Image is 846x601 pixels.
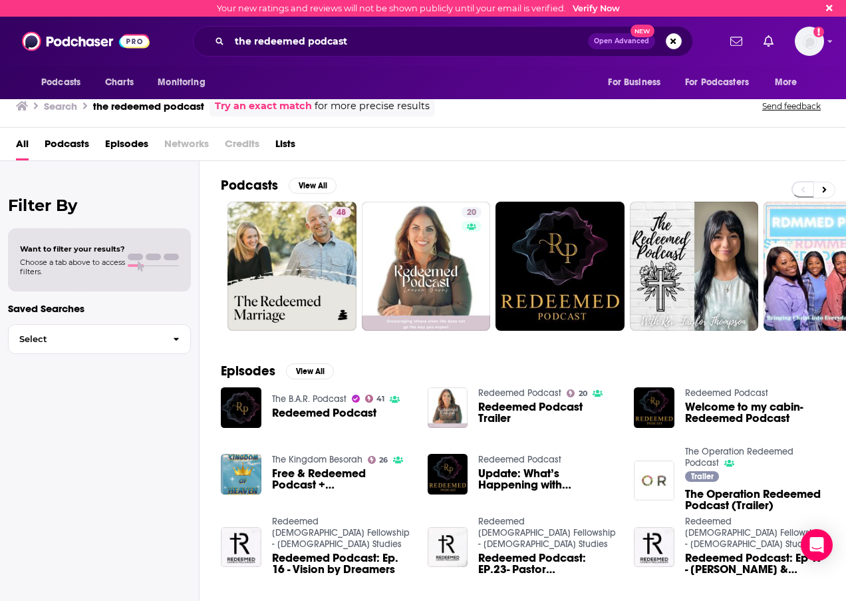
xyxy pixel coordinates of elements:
button: View All [286,363,334,379]
span: For Business [608,73,660,92]
span: 41 [376,396,384,402]
h3: Search [44,100,77,112]
span: Trailer [691,473,714,481]
a: Free & Redeemed Podcast + Yoel [272,468,412,491]
a: Welcome to my cabin- Redeemed Podcast [685,401,825,424]
span: Open Advanced [594,38,649,45]
a: 41 [365,395,385,403]
button: open menu [148,70,222,95]
img: Redeemed Podcast [221,387,261,428]
span: Redeemed Podcast: EP.23- Pastor [PERSON_NAME] [478,552,618,575]
a: Redeemed Podcast: EP.23- Pastor Sean Mckeehan [428,527,468,568]
img: Welcome to my cabin- Redeemed Podcast [634,387,674,428]
a: 20 [567,389,587,397]
span: 20 [467,206,476,220]
span: New [631,25,654,37]
button: Show profile menu [795,27,824,56]
svg: Email not verified [813,27,824,37]
a: Show notifications dropdown [758,30,779,53]
a: Redeemed Podcast: Ep. 16 - Vision by Dreamers [272,552,412,575]
h2: Podcasts [221,177,278,194]
button: open menu [676,70,768,95]
span: Credits [225,133,259,160]
a: PodcastsView All [221,177,337,194]
a: The Operation Redeemed Podcast (Trailer) [634,461,674,501]
a: Redeemed Podcast: Ep 17 - Alex & Aaron Reyes [685,552,825,575]
a: 26 [368,456,388,464]
button: Select [8,324,191,354]
span: Want to filter your results? [20,244,125,254]
a: The Operation Redeemed Podcast [685,446,793,469]
button: Open AdvancedNew [588,33,655,49]
span: Monitoring [158,73,205,92]
h2: Episodes [221,363,275,379]
img: Free & Redeemed Podcast + Yoel [221,454,261,495]
a: Redeemed Podcast Trailer [478,401,618,424]
button: open menu [32,70,98,95]
img: Redeemed Podcast: Ep 17 - Alex & Aaron Reyes [634,527,674,568]
a: Redeemed Podcast [478,387,561,399]
a: 48 [331,207,351,218]
button: View All [289,178,337,194]
button: Send feedback [758,100,825,112]
p: Saved Searches [8,302,191,315]
img: Update: What’s Happening with Redeemed Podcast? [428,454,468,495]
img: Podchaser - Follow, Share and Rate Podcasts [22,29,150,54]
a: Redeemed Podcast [478,454,561,465]
span: Lists [275,133,295,160]
img: Redeemed Podcast: Ep. 16 - Vision by Dreamers [221,527,261,568]
span: Redeemed Podcast: Ep 17 - [PERSON_NAME] & [PERSON_NAME] [685,552,825,575]
h2: Filter By [8,196,191,215]
button: open menu [599,70,677,95]
span: For Podcasters [685,73,749,92]
a: Charts [96,70,142,95]
span: 20 [579,391,587,397]
a: The Operation Redeemed Podcast (Trailer) [685,489,825,511]
span: 26 [379,457,388,463]
a: Podcasts [45,133,89,160]
a: EpisodesView All [221,363,334,379]
a: 20 [362,202,491,331]
a: Try an exact match [215,99,312,114]
a: Redeemed Podcast [685,387,768,399]
a: Redeemed Church Fellowship - Bible Studies [272,516,410,550]
a: Redeemed Podcast: EP.23- Pastor Sean Mckeehan [478,552,618,575]
img: Redeemed Podcast Trailer [428,387,468,428]
a: All [16,133,29,160]
span: Podcasts [41,73,80,92]
a: Show notifications dropdown [725,30,748,53]
a: 20 [462,207,482,218]
button: open menu [766,70,814,95]
span: Redeemed Podcast [272,407,376,419]
span: Logged in as KatieP [795,27,824,56]
div: Open Intercom Messenger [801,529,833,561]
a: Verify Now [573,3,620,13]
a: Episodes [105,133,148,160]
a: Redeemed Church Fellowship - Bible Studies [478,516,616,550]
span: More [775,73,797,92]
a: Update: What’s Happening with Redeemed Podcast? [478,468,618,491]
span: 48 [337,206,346,220]
span: for more precise results [315,99,430,114]
div: Your new ratings and reviews will not be shown publicly until your email is verified. [217,3,620,13]
a: 48 [227,202,356,331]
a: Redeemed Church Fellowship - Bible Studies [685,516,823,550]
div: Search podcasts, credits, & more... [193,26,693,57]
span: Charts [105,73,134,92]
input: Search podcasts, credits, & more... [229,31,588,52]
